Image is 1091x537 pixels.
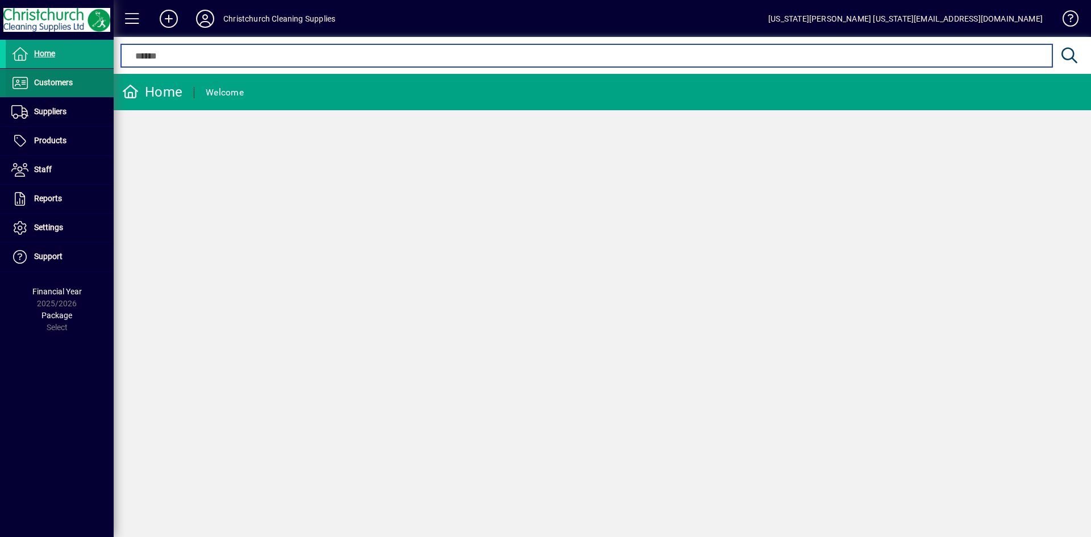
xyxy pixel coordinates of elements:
[122,83,182,101] div: Home
[151,9,187,29] button: Add
[34,78,73,87] span: Customers
[34,49,55,58] span: Home
[1054,2,1077,39] a: Knowledge Base
[34,252,63,261] span: Support
[206,84,244,102] div: Welcome
[34,223,63,232] span: Settings
[6,127,114,155] a: Products
[6,214,114,242] a: Settings
[34,194,62,203] span: Reports
[6,156,114,184] a: Staff
[32,287,82,296] span: Financial Year
[34,107,66,116] span: Suppliers
[768,10,1043,28] div: [US_STATE][PERSON_NAME] [US_STATE][EMAIL_ADDRESS][DOMAIN_NAME]
[6,185,114,213] a: Reports
[187,9,223,29] button: Profile
[6,69,114,97] a: Customers
[6,243,114,271] a: Support
[41,311,72,320] span: Package
[34,165,52,174] span: Staff
[223,10,335,28] div: Christchurch Cleaning Supplies
[34,136,66,145] span: Products
[6,98,114,126] a: Suppliers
